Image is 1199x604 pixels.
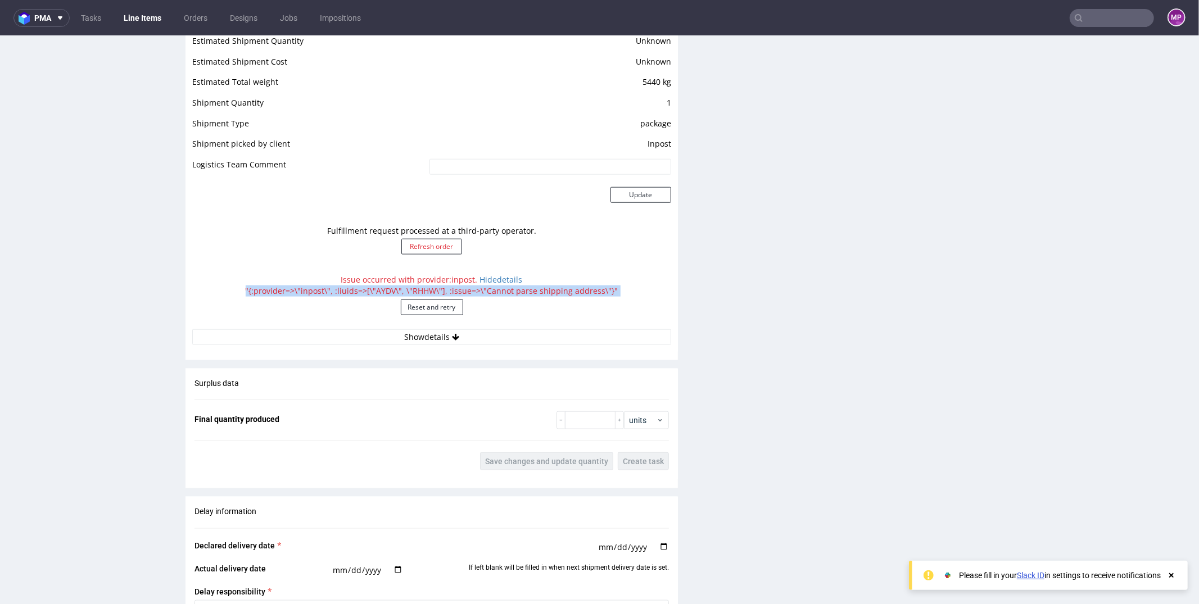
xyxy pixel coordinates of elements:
div: Fulfillment request processed at a third-party operator. [192,184,671,233]
a: Hide details [480,238,523,249]
button: Reset and retry [401,264,463,279]
span: Final quantity produced [194,379,279,388]
td: package [427,81,671,102]
a: Orders [177,9,214,27]
div: Issue occurred with provider: inpost . "{:provider=>\"inpost\", :liuids=>[\"AYDV\", \"RHHW\"], :i... [192,233,671,293]
td: 5440 kg [427,39,671,60]
a: Slack ID [1017,571,1044,580]
span: Surplus data [194,343,239,352]
span: If left blank will be filled in when next shipment delivery date is set. [469,527,669,541]
img: Slack [942,570,953,581]
td: Estimated Shipment Cost [192,19,427,40]
td: 1 [427,60,671,81]
span: Actual delivery date [194,528,266,537]
div: Please fill in your in settings to receive notifications [959,570,1161,581]
span: pma [34,14,51,22]
a: Line Items [117,9,168,27]
button: Refresh order [401,203,462,219]
span: units [629,379,657,390]
td: Shipment Type [192,81,427,102]
td: Estimated Total weight [192,39,427,60]
span: Delay responsibility [194,551,265,560]
td: Unknown [427,19,671,40]
button: pma [13,9,70,27]
td: Logistics Team Comment [192,122,427,147]
td: Shipment Quantity [192,60,427,81]
a: Impositions [313,9,368,27]
button: Showdetails [192,293,671,309]
a: Jobs [273,9,304,27]
button: Update [610,151,671,167]
a: Tasks [74,9,108,27]
span: Delay information [194,471,256,480]
span: Declared delivery date [194,505,275,514]
td: Inpost [427,101,671,122]
img: logo [19,12,34,25]
figcaption: MP [1169,10,1184,25]
a: Designs [223,9,264,27]
td: Shipment picked by client [192,101,427,122]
